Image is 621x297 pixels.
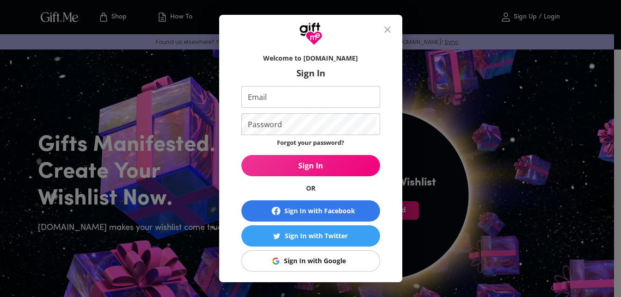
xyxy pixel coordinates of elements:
[256,280,365,290] a: Don't have an account? Sign up
[284,256,346,266] div: Sign In with Google
[241,54,380,63] h6: Welcome to [DOMAIN_NAME]
[241,225,380,247] button: Sign In with TwitterSign In with Twitter
[273,233,280,240] img: Sign In with Twitter
[376,19,399,41] button: close
[241,200,380,222] button: Sign In with Facebook
[241,184,380,193] h6: OR
[241,68,380,79] h6: Sign In
[284,206,355,216] div: Sign In with Facebook
[241,155,380,176] button: Sign In
[241,161,380,171] span: Sign In
[285,231,348,241] div: Sign In with Twitter
[277,138,344,147] a: Forgot your password?
[299,22,322,45] img: GiftMe Logo
[241,250,380,272] button: Sign In with GoogleSign In with Google
[272,258,279,265] img: Sign In with Google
